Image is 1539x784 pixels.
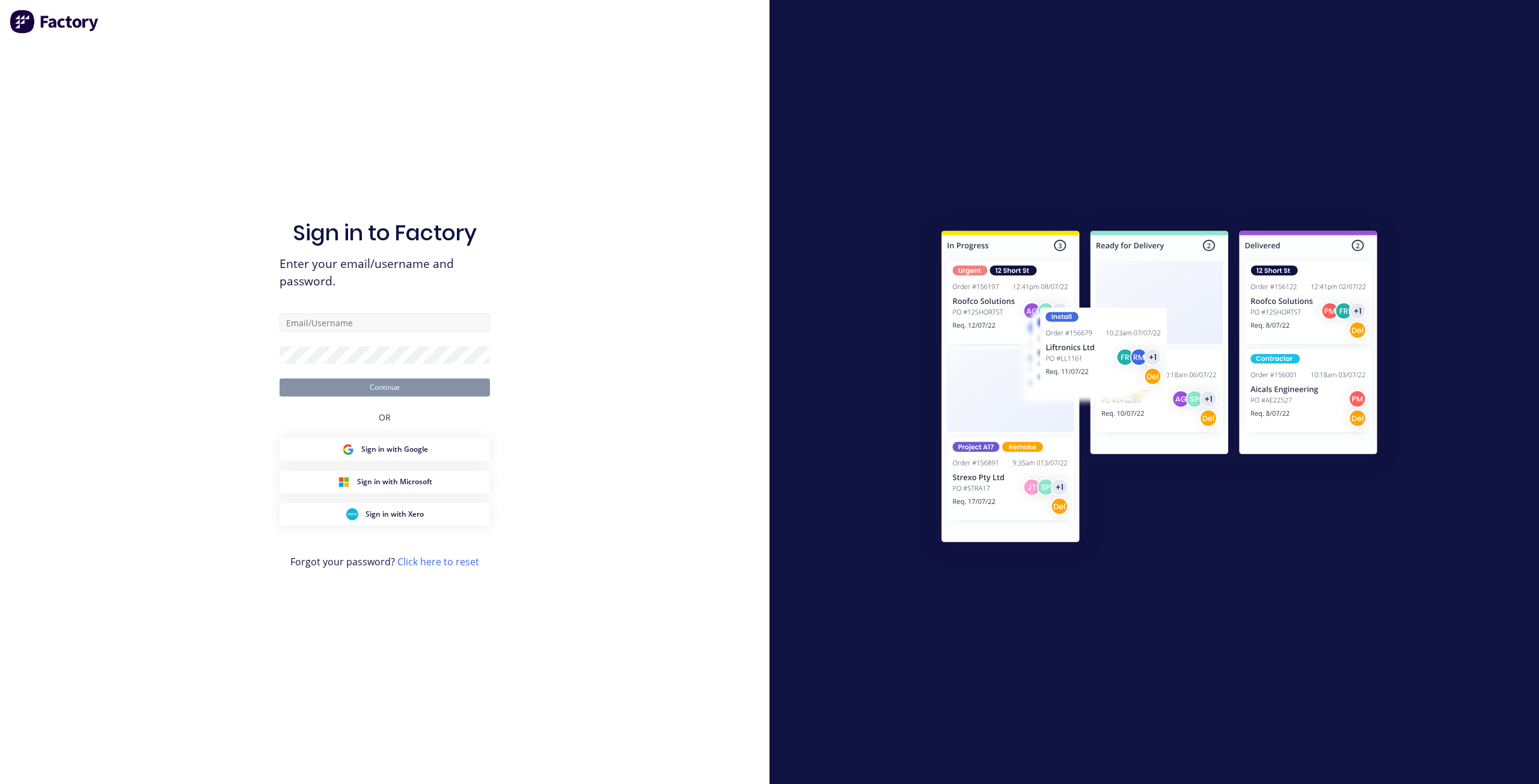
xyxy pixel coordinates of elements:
[293,220,477,246] h1: Sign in to Factory
[397,555,479,568] a: Click here to reset
[10,10,100,34] img: Factory
[290,555,479,569] span: Forgot your password?
[342,443,354,455] img: Google Sign in
[280,314,490,332] input: Email/Username
[280,503,490,526] button: Xero Sign inSign in with Xero
[915,207,1404,571] img: Sign in
[361,444,428,455] span: Sign in with Google
[346,508,358,520] img: Xero Sign in
[280,378,490,397] button: Continue
[366,509,424,520] span: Sign in with Xero
[338,476,350,488] img: Microsoft Sign in
[280,438,490,461] button: Google Sign inSign in with Google
[379,397,391,438] div: OR
[280,255,490,290] span: Enter your email/username and password.
[357,476,432,487] span: Sign in with Microsoft
[280,470,490,493] button: Microsoft Sign inSign in with Microsoft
